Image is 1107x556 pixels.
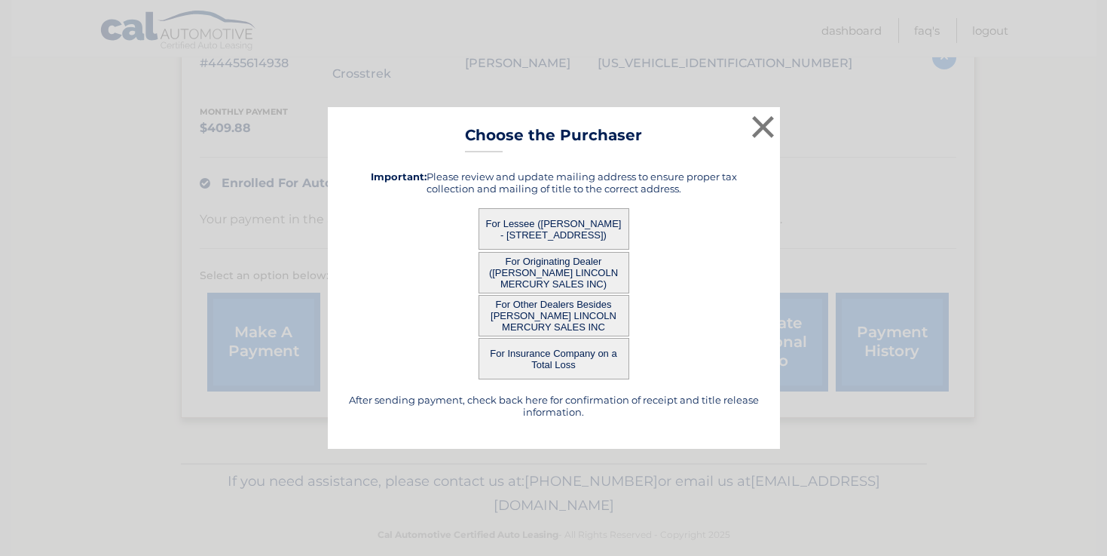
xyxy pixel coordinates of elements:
[748,112,778,142] button: ×
[465,126,642,152] h3: Choose the Purchaser
[479,252,629,293] button: For Originating Dealer ([PERSON_NAME] LINCOLN MERCURY SALES INC)
[347,170,761,195] h5: Please review and update mailing address to ensure proper tax collection and mailing of title to ...
[479,295,629,336] button: For Other Dealers Besides [PERSON_NAME] LINCOLN MERCURY SALES INC
[347,394,761,418] h5: After sending payment, check back here for confirmation of receipt and title release information.
[371,170,427,183] strong: Important:
[479,338,629,379] button: For Insurance Company on a Total Loss
[479,208,629,250] button: For Lessee ([PERSON_NAME] - [STREET_ADDRESS])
